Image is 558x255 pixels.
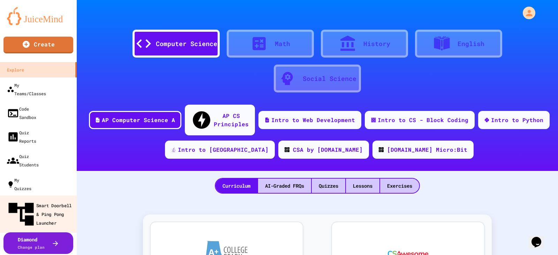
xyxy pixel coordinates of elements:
[312,179,345,193] div: Quizzes
[293,145,363,154] div: CSA by [DOMAIN_NAME]
[214,112,249,128] div: AP CS Principles
[491,116,543,124] div: Intro to Python
[18,245,45,250] span: Change plan
[387,145,467,154] div: [DOMAIN_NAME] Micro:Bit
[7,7,70,25] img: logo-orange.svg
[3,232,73,254] button: DiamondChange plan
[515,5,537,21] div: My Account
[346,179,379,193] div: Lessons
[216,179,257,193] div: Curriculum
[380,179,419,193] div: Exercises
[6,199,75,230] div: Smart Doorbell & Ping Pong Launcher
[7,81,46,98] div: My Teams/Classes
[303,74,356,83] div: Social Science
[3,37,73,53] a: Create
[156,39,217,48] div: Computer Science
[102,116,175,124] div: AP Computer Science A
[363,39,390,48] div: History
[258,179,311,193] div: AI-Graded FRQs
[271,116,355,124] div: Intro to Web Development
[7,128,36,145] div: Quiz Reports
[7,176,31,193] div: My Quizzes
[529,227,551,248] iframe: chat widget
[379,147,384,152] img: CODE_logo_RGB.png
[18,236,45,250] div: Diamond
[178,145,269,154] div: Intro to [GEOGRAPHIC_DATA]
[275,39,290,48] div: Math
[378,116,468,124] div: Intro to CS - Block Coding
[285,147,289,152] img: CODE_logo_RGB.png
[458,39,484,48] div: English
[7,105,36,121] div: Code Sandbox
[7,66,24,74] div: Explore
[7,152,39,169] div: Quiz Students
